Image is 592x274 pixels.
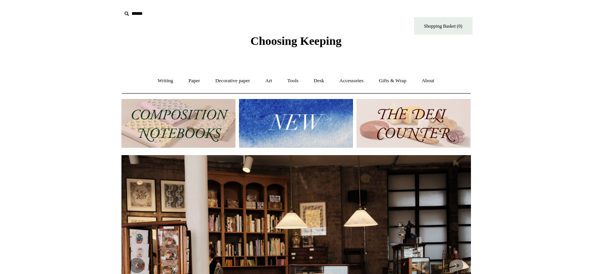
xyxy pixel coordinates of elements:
[280,71,306,91] a: Tools
[250,34,341,47] span: Choosing Keeping
[415,71,441,91] a: About
[414,17,473,35] a: Shopping Basket (0)
[129,258,145,273] button: Previous
[372,71,413,91] a: Gifts & Wrap
[307,71,331,91] a: Desk
[357,99,471,148] img: The Deli Counter
[258,71,279,91] a: Art
[239,99,353,148] img: New.jpg__PID:f73bdf93-380a-4a35-bcfe-7823039498e1
[332,71,371,91] a: Accessories
[208,71,257,91] a: Decorative paper
[121,99,235,148] img: 202302 Composition ledgers.jpg__PID:69722ee6-fa44-49dd-a067-31375e5d54ec
[181,71,207,91] a: Paper
[448,258,463,273] button: Next
[151,71,180,91] a: Writing
[250,41,341,46] a: Choosing Keeping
